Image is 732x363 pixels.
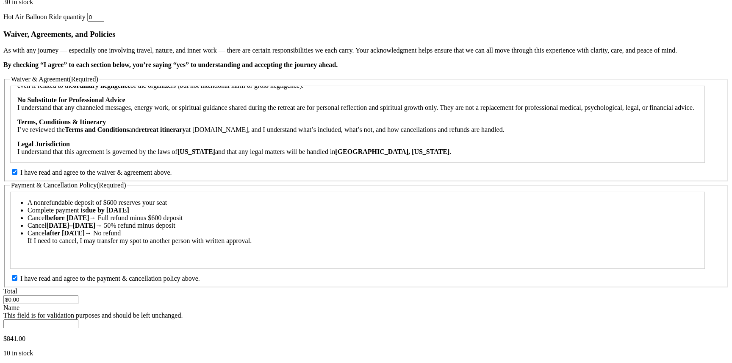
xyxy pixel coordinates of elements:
[85,207,129,214] strong: due by [DATE]
[28,222,698,229] li: Cancel → 50% refund minus deposit
[28,229,698,245] li: Cancel → No refund If I need to cancel, I may transfer my spot to another person with written app...
[28,199,698,207] li: A nonrefundable deposit of $600 reserves your seat
[3,349,729,357] p: 10 in stock
[3,13,86,20] label: Hot Air Balloon Ride quantity
[28,207,698,214] li: Complete payment is
[3,335,7,342] span: $
[3,288,17,295] label: Total
[10,75,99,83] legend: Waiver & Agreement
[28,214,698,222] li: Cancel → Full refund minus $600 deposit
[17,140,70,148] strong: Legal Jurisdiction
[3,30,729,39] h3: Waiver, Agreements, and Policies
[3,61,338,68] b: By checking “I agree” to each section below, you’re saying “yes” to understanding and accepting t...
[3,304,19,311] label: Name
[20,275,200,282] label: I have read and agree to the payment & cancellation policy above.
[20,169,172,176] label: I have read and agree to the waiver & agreement above.
[17,140,698,156] p: I understand that this agreement is governed by the laws of and that any legal matters will be ha...
[87,13,104,22] input: Product quantity
[17,118,698,134] p: I’ve reviewed the and at [DOMAIN_NAME], and I understand what’s included, what’s not, and how can...
[73,82,131,89] strong: ordinary negligence
[3,312,729,319] div: This field is for validation purposes and should be left unchanged.
[17,96,125,103] strong: No Substitute for Professional Advice
[46,214,89,221] strong: before [DATE]
[335,148,449,155] strong: [GEOGRAPHIC_DATA], [US_STATE]
[10,181,127,189] legend: Payment & Cancellation Policy
[69,75,98,83] span: (Required)
[177,148,215,155] strong: [US_STATE]
[46,222,95,229] strong: [DATE]–[DATE]
[97,181,126,189] span: (Required)
[17,118,106,126] strong: Terms, Conditions & Itinerary
[46,229,85,237] strong: after [DATE]
[3,47,729,54] p: As with any journey — especially one involving travel, nature, and inner work — there are certain...
[139,126,186,133] strong: retreat itinerary
[3,335,25,342] span: 841.00
[17,96,698,112] p: I understand that any channeled messages, energy work, or spiritual guidance shared during the re...
[65,126,129,133] strong: Terms and Conditions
